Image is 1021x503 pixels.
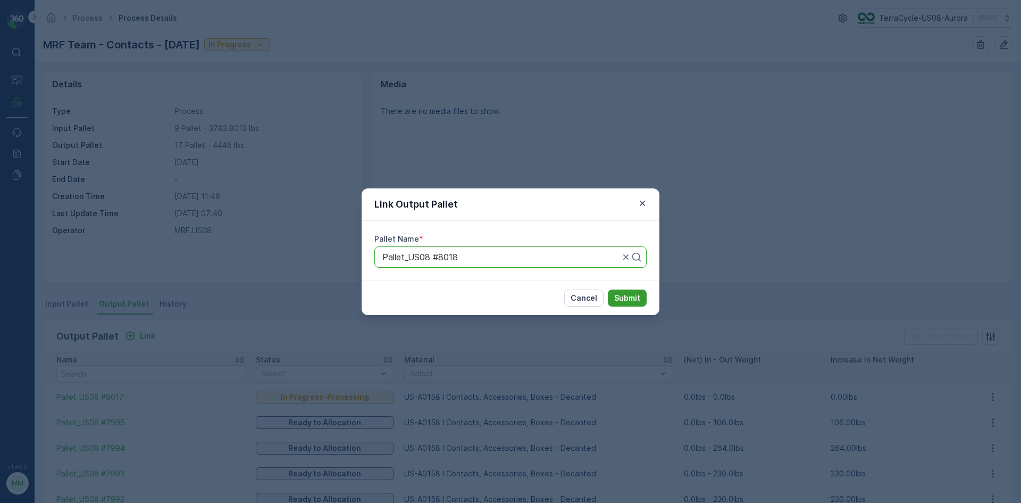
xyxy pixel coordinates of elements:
button: Cancel [564,290,604,307]
p: Cancel [571,293,597,303]
button: Submit [608,290,647,307]
label: Pallet Name [374,234,419,243]
p: Link Output Pallet [374,197,458,212]
p: Submit [614,293,640,303]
